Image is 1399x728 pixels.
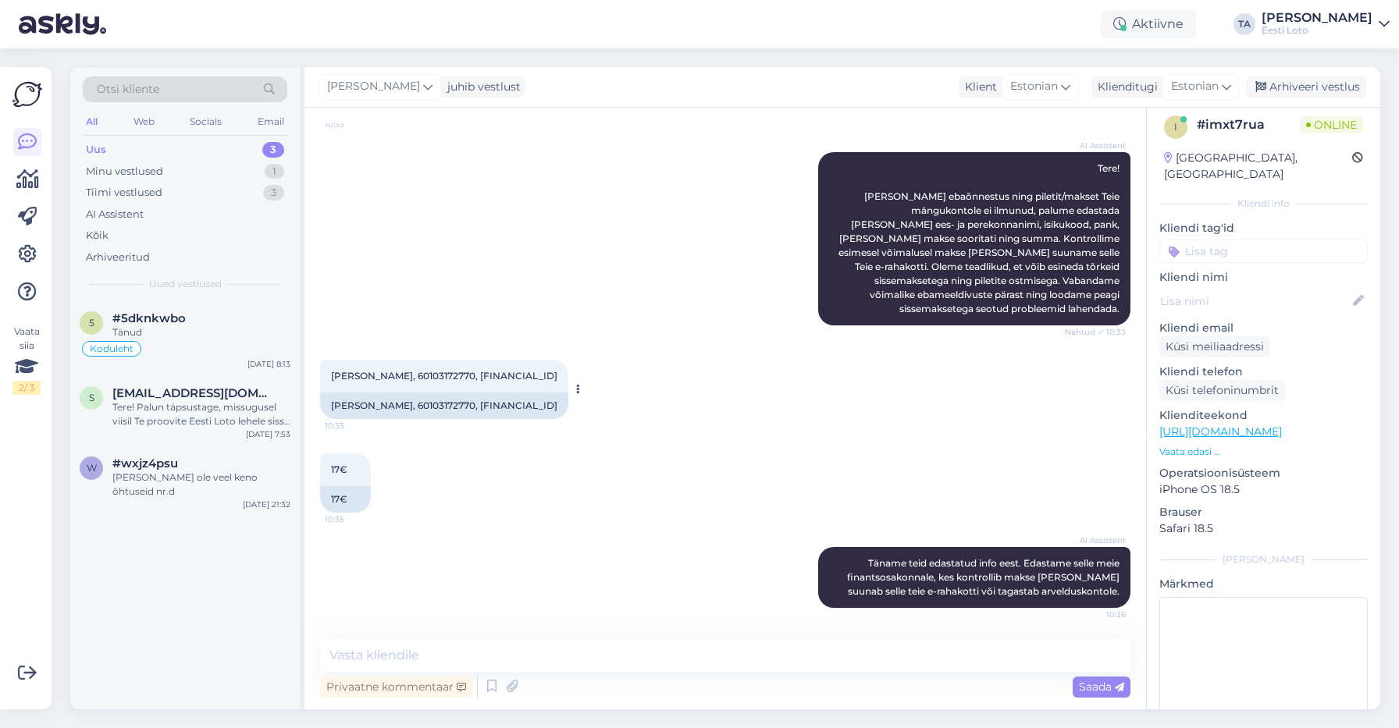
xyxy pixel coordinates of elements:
[1262,12,1390,37] a: [PERSON_NAME]Eesti Loto
[1197,115,1300,134] div: # imxt7rua
[89,317,94,328] span: 5
[86,207,144,222] div: AI Assistent
[83,112,101,132] div: All
[1159,445,1368,459] p: Vaata edasi ...
[1159,220,1368,236] p: Kliendi tag'id
[87,462,97,474] span: w
[327,78,420,95] span: [PERSON_NAME]
[1262,24,1372,37] div: Eesti Loto
[1171,78,1219,95] span: Estonian
[86,164,163,179] div: Minu vestlused
[86,185,162,201] div: Tiimi vestlused
[12,80,42,109] img: Askly Logo
[112,386,275,400] span: silvipihlak50@gmai.com
[320,677,472,698] div: Privaatne kommentaar
[1159,380,1285,401] div: Küsi telefoninumbrit
[325,119,383,130] span: 10:33
[1246,76,1366,98] div: Arhiveeri vestlus
[1164,150,1352,183] div: [GEOGRAPHIC_DATA], [GEOGRAPHIC_DATA]
[255,112,287,132] div: Email
[263,185,284,201] div: 3
[1159,197,1368,211] div: Kliendi info
[441,79,521,95] div: juhib vestlust
[1159,407,1368,424] p: Klienditeekond
[1067,534,1126,546] span: AI Assistent
[1010,78,1058,95] span: Estonian
[86,250,150,265] div: Arhiveeritud
[149,277,222,291] span: Uued vestlused
[247,358,290,370] div: [DATE] 8:13
[1159,240,1368,263] input: Lisa tag
[1159,552,1368,566] div: [PERSON_NAME]
[130,112,158,132] div: Web
[1091,79,1158,95] div: Klienditugi
[1160,293,1350,310] input: Lisa nimi
[325,513,383,525] span: 10:35
[12,381,41,395] div: 2 / 3
[1067,609,1126,620] span: 10:36
[265,164,284,179] div: 1
[1067,140,1126,151] span: AI Assistent
[959,79,997,95] div: Klient
[97,81,159,98] span: Otsi kliente
[1159,424,1282,439] a: [URL][DOMAIN_NAME]
[112,456,178,471] span: #wxjz4psu
[246,428,290,440] div: [DATE] 7:53
[1159,364,1368,380] p: Kliendi telefon
[86,228,109,243] div: Kõik
[243,499,290,510] div: [DATE] 21:32
[1300,116,1363,133] span: Online
[1159,465,1368,481] p: Operatsioonisüsteem
[112,325,290,339] div: Tänud
[89,392,94,403] span: s
[90,344,133,353] span: Koduleht
[331,370,557,382] span: [PERSON_NAME], 60103172770, [FINANCIAL_ID]
[1101,10,1196,38] div: Aktiivne
[320,486,371,513] div: 17€
[187,112,225,132] div: Socials
[1079,680,1124,694] span: Saada
[1233,13,1255,35] div: TA
[1159,576,1368,592] p: Märkmed
[262,142,284,158] div: 3
[112,400,290,428] div: Tere! Palun täpsustage, missugusel viisil Te proovite Eesti Loto lehele sisse logida ning millise...
[12,325,41,395] div: Vaata siia
[838,162,1122,314] span: Tere! [PERSON_NAME] ebaõnnestus ning piletit/makset Teie mängukontole ei ilmunud, palume edastada...
[1174,121,1177,133] span: i
[1159,336,1270,357] div: Küsi meiliaadressi
[325,420,383,431] span: 10:35
[331,463,347,475] span: 17€
[1159,269,1368,286] p: Kliendi nimi
[1159,481,1368,498] p: iPhone OS 18.5
[86,142,106,158] div: Uus
[1262,12,1372,24] div: [PERSON_NAME]
[847,557,1122,597] span: Täname teid edastatud info eest. Edastame selle meie finantsosakonnale, kes kontrollib makse [PER...
[1159,520,1368,537] p: Safari 18.5
[1065,326,1126,338] span: Nähtud ✓ 10:33
[112,311,186,325] span: #5dknkwbo
[320,392,568,419] div: [PERSON_NAME], 60103172770, [FINANCIAL_ID]
[112,471,290,499] div: [PERSON_NAME] ole veel keno õhtuseid nr.d
[1159,504,1368,520] p: Brauser
[1159,320,1368,336] p: Kliendi email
